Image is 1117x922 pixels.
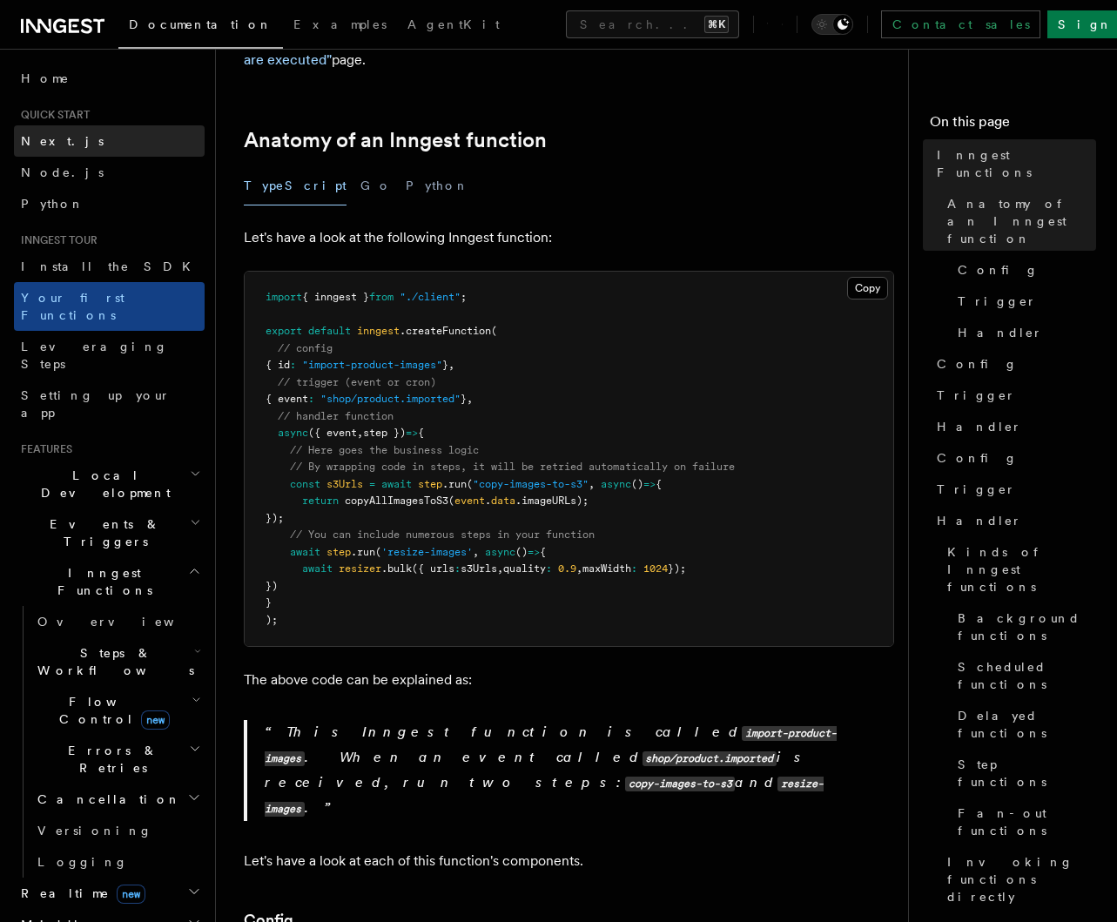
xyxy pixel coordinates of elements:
p: The above code can be explained as: [244,668,894,692]
a: AgentKit [397,5,510,47]
span: Step functions [958,756,1096,791]
span: return [302,495,339,507]
a: Documentation [118,5,283,49]
span: ); [266,614,278,626]
span: "./client" [400,291,461,303]
span: new [117,885,145,904]
span: "shop/product.imported" [320,393,461,405]
span: const [290,478,320,490]
button: Search...⌘K [566,10,739,38]
span: step }) [363,427,406,439]
span: , [448,359,454,371]
a: Config [930,348,1096,380]
span: "copy-images-to-s3" [473,478,589,490]
span: , [589,478,595,490]
a: Python [14,188,205,219]
span: Config [937,355,1018,373]
span: async [601,478,631,490]
button: Errors & Retries [30,735,205,784]
span: data [491,495,515,507]
button: Cancellation [30,784,205,815]
span: await [290,546,320,558]
a: Node.js [14,157,205,188]
span: 'resize-images' [381,546,473,558]
span: event [454,495,485,507]
a: Overview [30,606,205,637]
a: Config [951,254,1096,286]
span: ; [461,291,467,303]
span: from [369,291,394,303]
a: Trigger [930,380,1096,411]
kbd: ⌘K [704,16,729,33]
span: // By wrapping code in steps, it will be retried automatically on failure [290,461,735,473]
span: Handler [958,324,1043,341]
span: Inngest Functions [14,564,188,599]
span: Inngest tour [14,233,98,247]
span: // Here goes the business logic [290,444,479,456]
span: : [308,393,314,405]
span: async [278,427,308,439]
span: Overview [37,615,217,629]
a: Leveraging Steps [14,331,205,380]
span: { [540,546,546,558]
p: This Inngest function is called . When an event called is received, run two steps: and . [265,720,894,821]
span: Realtime [14,885,145,902]
button: Flow Controlnew [30,686,205,735]
span: Steps & Workflows [30,644,194,679]
span: () [631,478,643,490]
span: Home [21,70,70,87]
span: Errors & Retries [30,742,189,777]
span: Background functions [958,609,1096,644]
button: Local Development [14,460,205,508]
a: Fan-out functions [951,797,1096,846]
span: }) [266,580,278,592]
div: Inngest Functions [14,606,205,878]
span: step [418,478,442,490]
span: Events & Triggers [14,515,190,550]
code: copy-images-to-s3 [625,777,735,791]
span: step [326,546,351,558]
span: Fan-out functions [958,804,1096,839]
span: async [485,546,515,558]
span: Flow Control [30,693,192,728]
span: => [406,427,418,439]
a: Trigger [951,286,1096,317]
a: Delayed functions [951,700,1096,749]
a: Next.js [14,125,205,157]
span: , [576,562,582,575]
a: Contact sales [881,10,1040,38]
a: Home [14,63,205,94]
a: Anatomy of an Inngest function [244,128,547,152]
button: Copy [847,277,888,299]
span: default [308,325,351,337]
a: Anatomy of an Inngest function [940,188,1096,254]
button: Realtimenew [14,878,205,909]
span: Trigger [937,481,1016,498]
span: .createFunction [400,325,491,337]
span: } [442,359,448,371]
span: , [357,427,363,439]
span: Local Development [14,467,190,501]
span: Kinds of Inngest functions [947,543,1096,596]
span: await [381,478,412,490]
span: Delayed functions [958,707,1096,742]
span: }); [668,562,686,575]
span: // You can include numerous steps in your function [290,528,595,541]
span: { [656,478,662,490]
button: TypeScript [244,166,347,205]
span: Python [21,197,84,211]
a: Handler [930,505,1096,536]
span: copyAllImagesToS3 [345,495,448,507]
p: Let's have a look at the following Inngest function: [244,225,894,250]
a: Step functions [951,749,1096,797]
span: Examples [293,17,387,31]
span: Node.js [21,165,104,179]
span: Inngest Functions [937,146,1096,181]
span: .bulk [381,562,412,575]
span: s3Urls [326,478,363,490]
h4: On this page [930,111,1096,139]
span: .imageURLs); [515,495,589,507]
span: Your first Functions [21,291,124,322]
span: AgentKit [407,17,500,31]
span: : [631,562,637,575]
